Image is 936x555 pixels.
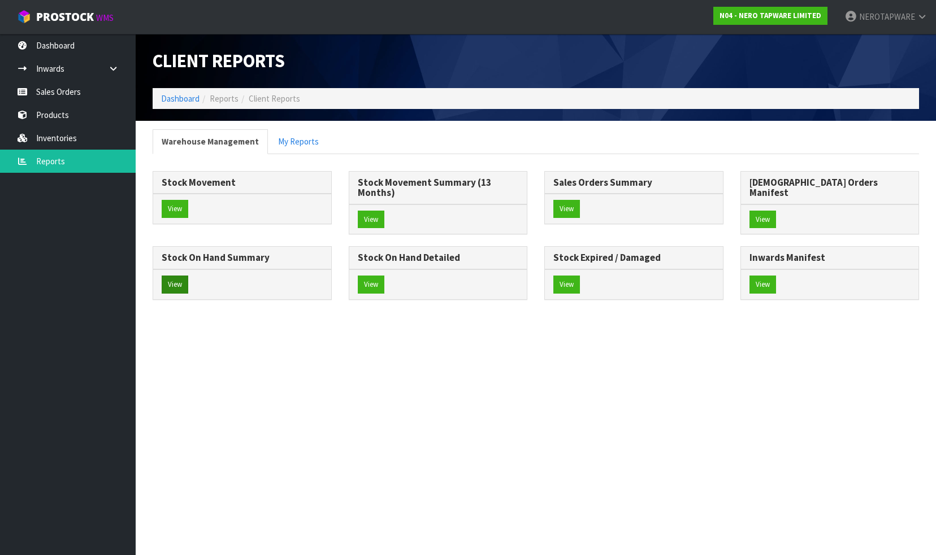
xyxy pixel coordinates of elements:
img: cube-alt.png [17,10,31,24]
strong: N04 - NERO TAPWARE LIMITED [720,11,821,20]
h3: Stock On Hand Summary [162,252,323,263]
h3: Stock Expired / Damaged [553,252,714,263]
button: View [358,276,384,294]
h3: Stock Movement Summary (13 Months) [358,177,519,198]
h3: Sales Orders Summary [553,177,714,188]
a: Dashboard [161,93,200,104]
button: View [749,211,776,229]
button: View [553,200,580,218]
span: NEROTAPWARE [859,11,915,22]
a: Warehouse Management [153,129,268,154]
span: Reports [210,93,239,104]
h3: Stock On Hand Detailed [358,252,519,263]
h3: [DEMOGRAPHIC_DATA] Orders Manifest [749,177,911,198]
h3: Inwards Manifest [749,252,911,263]
button: View [358,211,384,229]
span: Client Reports [153,49,285,72]
button: View [162,200,188,218]
span: ProStock [36,10,94,24]
span: Client Reports [249,93,300,104]
button: View [162,276,188,294]
h3: Stock Movement [162,177,323,188]
a: My Reports [269,129,328,154]
small: WMS [96,12,114,23]
button: View [553,276,580,294]
button: View [749,276,776,294]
